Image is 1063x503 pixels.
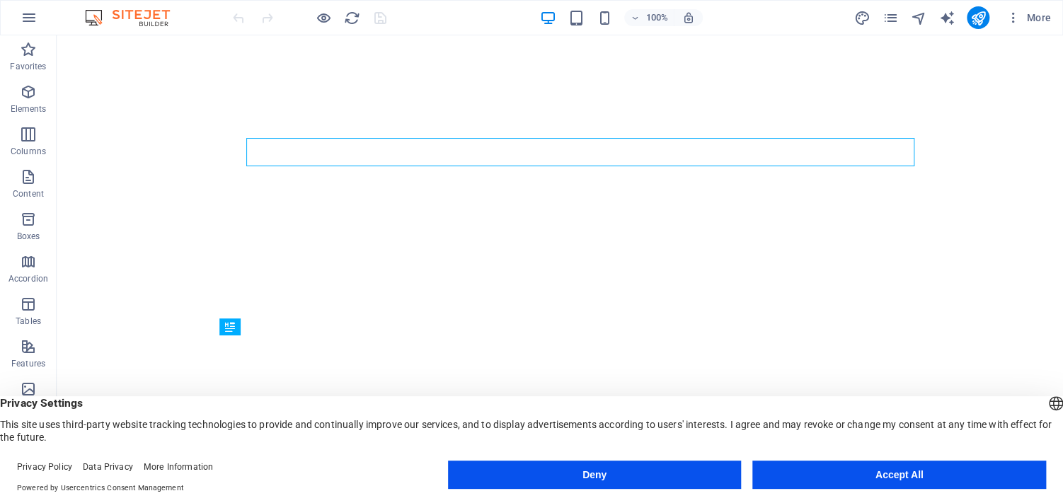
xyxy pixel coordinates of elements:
img: Editor Logo [81,9,188,26]
h6: 100% [645,9,668,26]
span: More [1006,11,1051,25]
i: Pages (Ctrl+Alt+S) [882,10,898,26]
i: Reload page [344,10,360,26]
button: 100% [624,9,674,26]
button: reload [343,9,360,26]
i: Publish [970,10,986,26]
p: Elements [11,103,47,115]
p: Features [11,358,45,369]
p: Columns [11,146,46,157]
button: More [1001,6,1057,29]
p: Accordion [8,273,48,284]
i: AI Writer [938,10,955,26]
p: Boxes [17,231,40,242]
button: publish [967,6,989,29]
button: Click here to leave preview mode and continue editing [315,9,332,26]
i: Design (Ctrl+Alt+Y) [854,10,870,26]
p: Favorites [10,61,46,72]
p: Content [13,188,44,200]
button: navigator [910,9,927,26]
i: On resize automatically adjust zoom level to fit chosen device. [682,11,695,24]
button: pages [882,9,899,26]
p: Tables [16,316,41,327]
button: design [854,9,870,26]
i: Navigator [910,10,926,26]
button: text_generator [938,9,955,26]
